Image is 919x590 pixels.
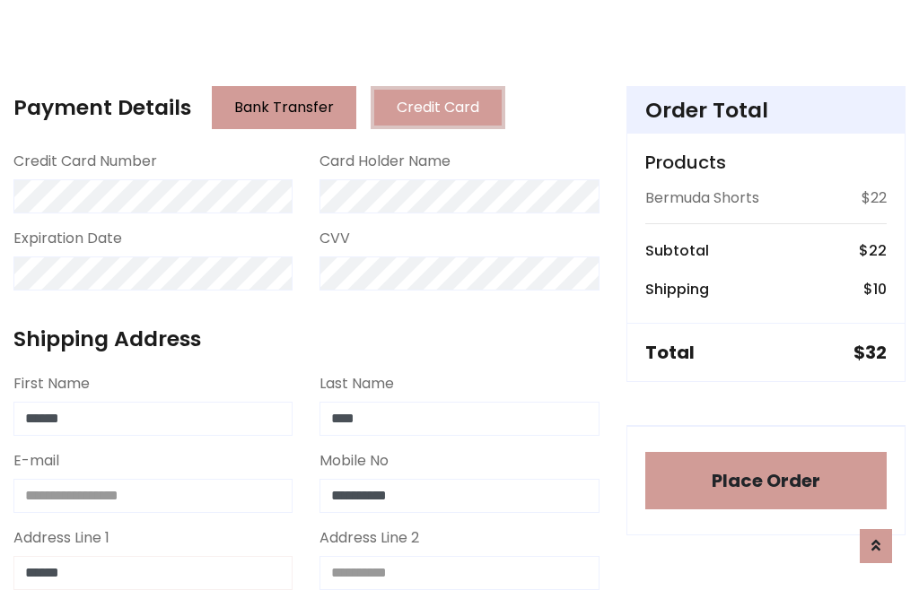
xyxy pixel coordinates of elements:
[13,527,109,549] label: Address Line 1
[645,98,887,123] h4: Order Total
[13,151,157,172] label: Credit Card Number
[13,373,90,395] label: First Name
[862,187,887,209] p: $22
[319,228,350,249] label: CVV
[645,281,709,298] h6: Shipping
[865,340,887,365] span: 32
[13,326,600,351] h4: Shipping Address
[853,342,887,363] h5: $
[645,242,709,259] h6: Subtotal
[319,450,389,472] label: Mobile No
[319,527,419,549] label: Address Line 2
[371,86,505,129] button: Credit Card
[13,228,122,249] label: Expiration Date
[645,452,887,509] button: Place Order
[319,151,451,172] label: Card Holder Name
[645,152,887,173] h5: Products
[13,450,59,472] label: E-mail
[645,187,759,209] p: Bermuda Shorts
[863,281,887,298] h6: $
[13,95,191,120] h4: Payment Details
[212,86,356,129] button: Bank Transfer
[873,279,887,299] span: 10
[859,242,887,259] h6: $
[869,240,887,261] span: 22
[645,342,695,363] h5: Total
[319,373,394,395] label: Last Name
